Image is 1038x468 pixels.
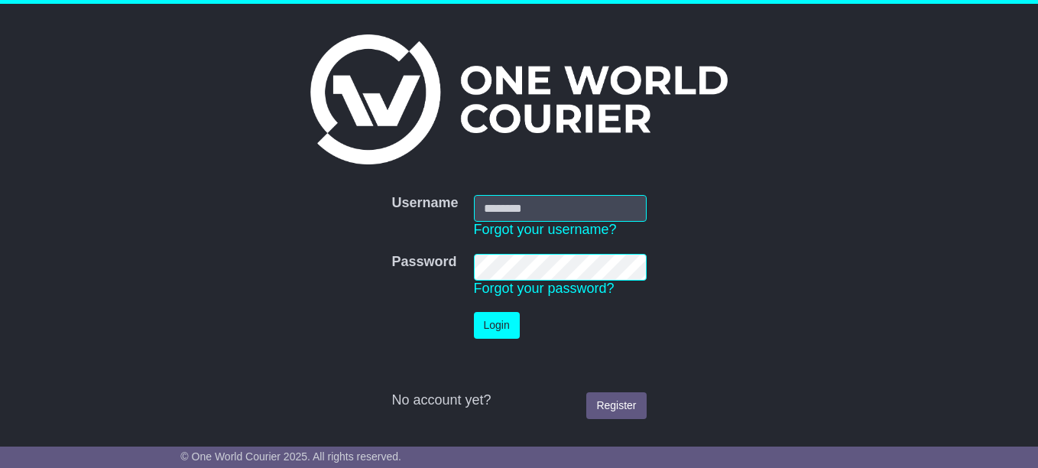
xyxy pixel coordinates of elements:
[391,254,456,271] label: Password
[391,392,646,409] div: No account yet?
[180,450,401,463] span: © One World Courier 2025. All rights reserved.
[586,392,646,419] a: Register
[474,222,617,237] a: Forgot your username?
[310,34,728,164] img: One World
[474,281,615,296] a: Forgot your password?
[391,195,458,212] label: Username
[474,312,520,339] button: Login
